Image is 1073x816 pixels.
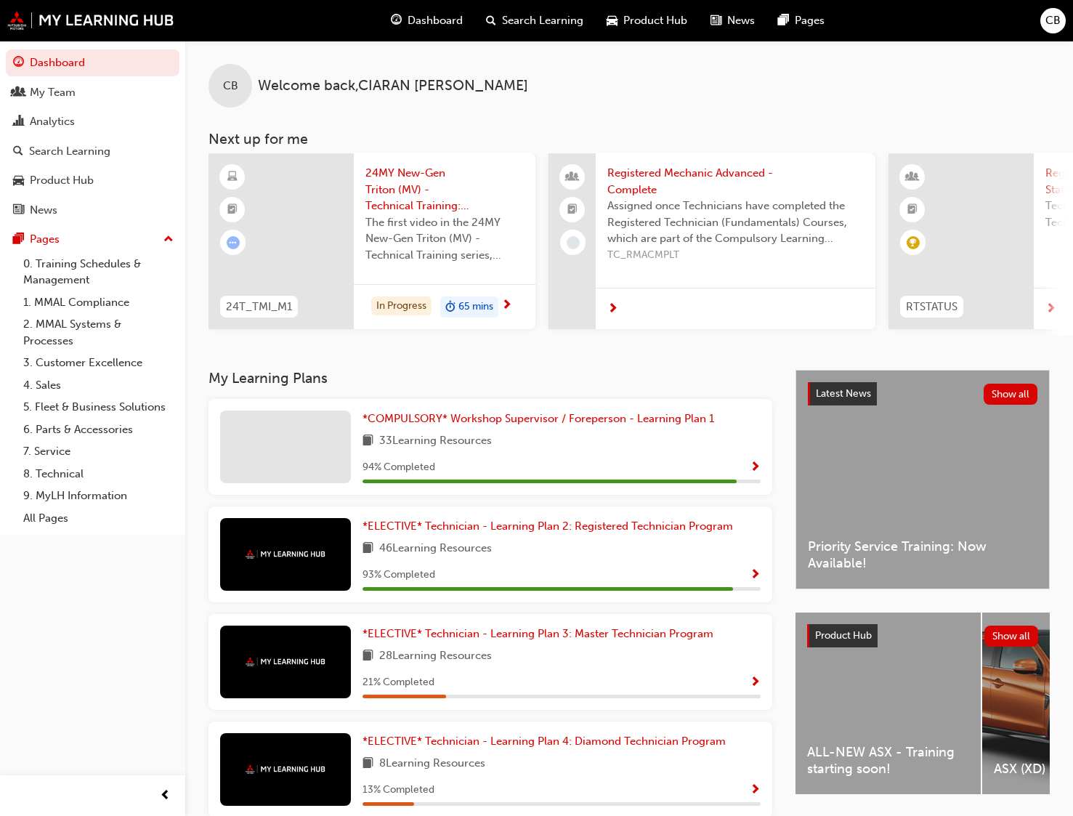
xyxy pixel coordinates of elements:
span: Dashboard [408,12,463,29]
div: My Team [30,84,76,101]
span: *COMPULSORY* Workshop Supervisor / Foreperson - Learning Plan 1 [363,412,714,425]
span: book-icon [363,647,373,666]
button: Show Progress [750,459,761,477]
span: Search Learning [502,12,583,29]
span: Show Progress [750,784,761,797]
span: duration-icon [445,298,455,317]
img: mmal [246,657,325,666]
a: Product HubShow all [807,624,1038,647]
span: guage-icon [391,12,402,30]
span: learningResourceType_ELEARNING-icon [227,168,238,187]
span: news-icon [13,204,24,217]
span: *ELECTIVE* Technician - Learning Plan 2: Registered Technician Program [363,520,733,533]
a: Latest NewsShow allPriority Service Training: Now Available! [795,370,1050,589]
span: 24T_TMI_M1 [226,299,292,315]
span: 13 % Completed [363,782,434,799]
a: guage-iconDashboard [379,6,474,36]
div: News [30,202,57,219]
span: people-icon [567,168,578,187]
span: pages-icon [13,233,24,246]
span: *ELECTIVE* Technician - Learning Plan 4: Diamond Technician Program [363,735,726,748]
span: guage-icon [13,57,24,70]
a: ALL-NEW ASX - Training starting soon! [795,613,981,794]
a: Analytics [6,108,179,135]
span: search-icon [486,12,496,30]
span: car-icon [13,174,24,187]
span: 65 mins [458,299,493,315]
a: Search Learning [6,138,179,165]
button: Show all [984,384,1038,405]
span: learningResourceType_INSTRUCTOR_LED-icon [907,168,918,187]
span: booktick-icon [907,201,918,219]
button: Show all [984,626,1039,647]
span: news-icon [710,12,721,30]
span: chart-icon [13,116,24,129]
a: All Pages [17,507,179,530]
span: pages-icon [778,12,789,30]
div: Pages [30,231,60,248]
span: learningRecordVerb_ATTEMPT-icon [227,236,240,249]
span: next-icon [501,299,512,312]
a: 2. MMAL Systems & Processes [17,313,179,352]
a: My Team [6,79,179,106]
button: Show Progress [750,781,761,799]
span: book-icon [363,432,373,451]
div: Product Hub [30,172,94,189]
span: 8 Learning Resources [379,755,485,773]
a: News [6,197,179,224]
span: Latest News [816,387,871,400]
a: *ELECTIVE* Technician - Learning Plan 2: Registered Technician Program [363,518,739,535]
span: next-icon [607,303,618,316]
span: News [727,12,755,29]
a: 9. MyLH Information [17,485,179,507]
span: Welcome back , CIARAN [PERSON_NAME] [258,78,528,94]
a: 4. Sales [17,374,179,397]
button: Show Progress [750,566,761,584]
a: 1. MMAL Compliance [17,291,179,314]
a: 6. Parts & Accessories [17,419,179,441]
span: CB [223,78,238,94]
span: 93 % Completed [363,567,435,583]
a: 3. Customer Excellence [17,352,179,374]
span: 24MY New-Gen Triton (MV) - Technical Training: Video 1 of 3 [365,165,524,214]
span: car-icon [607,12,618,30]
img: mmal [246,549,325,559]
span: Show Progress [750,569,761,582]
a: 24T_TMI_M124MY New-Gen Triton (MV) - Technical Training: Video 1 of 3The first video in the 24MY ... [208,153,535,329]
span: ALL-NEW ASX - Training starting soon! [807,744,969,777]
span: next-icon [1045,303,1056,316]
a: Dashboard [6,49,179,76]
a: car-iconProduct Hub [595,6,699,36]
span: Product Hub [623,12,687,29]
a: 8. Technical [17,463,179,485]
span: people-icon [13,86,24,100]
button: DashboardMy TeamAnalyticsSearch LearningProduct HubNews [6,47,179,226]
span: Assigned once Technicians have completed the Registered Technician (Fundamentals) Courses, which ... [607,198,864,247]
a: mmal [7,11,174,30]
a: news-iconNews [699,6,766,36]
span: 46 Learning Resources [379,540,492,558]
span: RTSTATUS [906,299,957,315]
a: Registered Mechanic Advanced - CompleteAssigned once Technicians have completed the Registered Te... [548,153,875,329]
span: up-icon [163,230,174,249]
span: Pages [795,12,825,29]
span: 21 % Completed [363,674,434,691]
a: search-iconSearch Learning [474,6,595,36]
a: *ELECTIVE* Technician - Learning Plan 4: Diamond Technician Program [363,733,732,750]
span: CB [1045,12,1061,29]
span: prev-icon [160,787,171,805]
span: booktick-icon [227,201,238,219]
div: Analytics [30,113,75,130]
a: 5. Fleet & Business Solutions [17,396,179,419]
span: booktick-icon [567,201,578,219]
button: Pages [6,226,179,253]
span: *ELECTIVE* Technician - Learning Plan 3: Master Technician Program [363,627,713,640]
a: *COMPULSORY* Workshop Supervisor / Foreperson - Learning Plan 1 [363,411,720,427]
img: mmal [246,764,325,774]
a: pages-iconPages [766,6,836,36]
a: Product Hub [6,167,179,194]
span: Product Hub [815,629,872,642]
span: Registered Mechanic Advanced - Complete [607,165,864,198]
span: learningRecordVerb_ACHIEVE-icon [907,236,920,249]
a: 0. Training Schedules & Management [17,253,179,291]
